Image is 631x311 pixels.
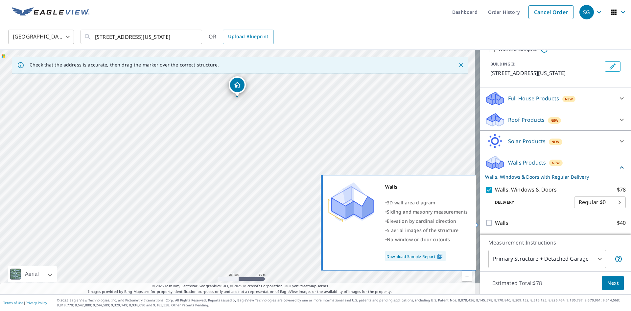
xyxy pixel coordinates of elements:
[289,283,316,288] a: OpenStreetMap
[485,199,574,205] p: Delivery
[317,283,328,288] a: Terms
[617,186,626,194] p: $78
[574,193,626,212] div: Regular $0
[550,118,559,123] span: New
[551,139,560,144] span: New
[23,266,41,282] div: Aerial
[485,91,626,106] div: Full House ProductsNew
[30,62,219,68] p: Check that the address is accurate, then drag the marker over the correct structure.
[228,33,268,41] span: Upload Blueprint
[387,209,468,215] span: Siding and masonry measurements
[462,271,472,281] a: Current Level 20, Zoom Out
[385,217,468,226] div: •
[8,28,74,46] div: [GEOGRAPHIC_DATA]
[565,96,573,102] span: New
[385,207,468,217] div: •
[508,94,559,102] p: Full House Products
[387,218,456,224] span: Elevation by cardinal direction
[26,300,47,305] a: Privacy Policy
[95,28,189,46] input: Search by address or latitude-longitude
[487,276,547,290] p: Estimated Total: $78
[435,253,444,259] img: Pdf Icon
[485,173,618,180] p: Walls, Windows & Doors with Regular Delivery
[387,227,458,233] span: 5 aerial images of the structure
[229,76,246,97] div: Dropped pin, building 1, Residential property, 41931 Florida Ave East Hemet, CA 92544
[387,236,450,243] span: No window or door cutouts
[579,5,594,19] div: SG
[485,133,626,149] div: Solar ProductsNew
[8,266,57,282] div: Aerial
[328,182,374,222] img: Premium
[152,283,328,289] span: © 2025 TomTom, Earthstar Geographics SIO, © 2025 Microsoft Corporation, ©
[508,159,546,167] p: Walls Products
[485,112,626,128] div: Roof ProductsNew
[490,61,516,67] p: BUILDING ID
[617,219,626,227] p: $40
[385,235,468,244] div: •
[209,30,274,44] div: OR
[605,61,620,72] button: Edit building 1
[485,155,626,180] div: Walls ProductsNewWalls, Windows & Doors with Regular Delivery
[385,226,468,235] div: •
[508,137,546,145] p: Solar Products
[490,69,602,77] p: [STREET_ADDRESS][US_STATE]
[385,182,468,192] div: Walls
[508,116,545,124] p: Roof Products
[495,219,508,227] p: Walls
[12,7,89,17] img: EV Logo
[57,298,628,308] p: © 2025 Eagle View Technologies, Inc. and Pictometry International Corp. All Rights Reserved. Repo...
[607,279,619,287] span: Next
[385,251,446,261] a: Download Sample Report
[615,255,622,263] span: Your report will include the primary structure and a detached garage if one exists.
[3,300,24,305] a: Terms of Use
[488,250,606,268] div: Primary Structure + Detached Garage
[385,198,468,207] div: •
[488,239,622,246] p: Measurement Instructions
[495,186,557,194] p: Walls, Windows & Doors
[528,5,573,19] a: Cancel Order
[602,276,624,291] button: Next
[387,199,435,206] span: 3D wall area diagram
[552,160,560,166] span: New
[223,30,273,44] a: Upload Blueprint
[3,301,47,305] p: |
[457,61,465,69] button: Close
